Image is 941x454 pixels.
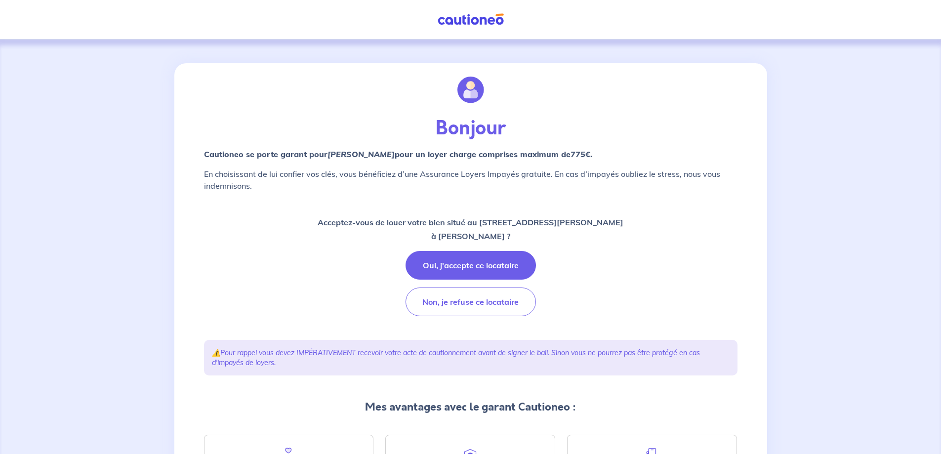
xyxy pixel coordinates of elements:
img: Cautioneo [434,13,508,26]
p: En choisissant de lui confier vos clés, vous bénéficiez d’une Assurance Loyers Impayés gratuite. ... [204,168,737,192]
p: ⚠️ [212,348,730,368]
button: Non, je refuse ce locataire [406,288,536,316]
em: 775€ [571,149,590,159]
img: illu_account.svg [457,77,484,103]
p: Acceptez-vous de louer votre bien situé au [STREET_ADDRESS][PERSON_NAME] à [PERSON_NAME] ? [318,215,623,243]
strong: Cautioneo se porte garant pour pour un loyer charge comprises maximum de . [204,149,592,159]
p: Mes avantages avec le garant Cautioneo : [204,399,737,415]
em: [PERSON_NAME] [327,149,395,159]
button: Oui, j'accepte ce locataire [406,251,536,280]
p: Bonjour [204,117,737,140]
em: Pour rappel vous devez IMPÉRATIVEMENT recevoir votre acte de cautionnement avant de signer le bai... [212,348,700,367]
